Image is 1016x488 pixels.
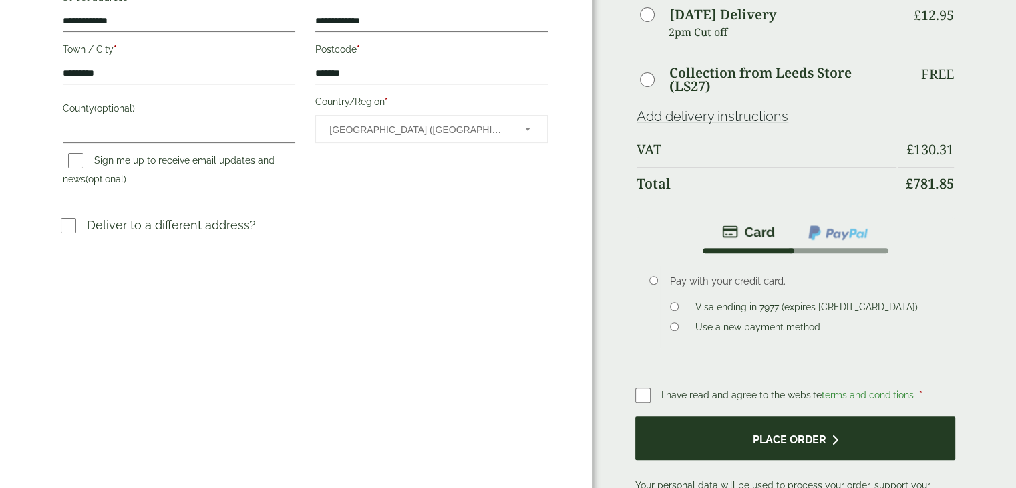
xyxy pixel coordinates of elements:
[68,153,83,168] input: Sign me up to receive email updates and news(optional)
[86,174,126,185] span: (optional)
[637,134,896,166] th: VAT
[919,390,922,400] abbr: required
[807,224,869,241] img: ppcp-gateway.png
[914,6,921,24] span: £
[315,92,548,115] label: Country/Region
[87,216,256,234] p: Deliver to a different address?
[63,40,295,63] label: Town / City
[315,40,548,63] label: Postcode
[690,322,826,336] label: Use a new payment method
[661,390,916,400] span: I have read and agree to the website
[114,44,117,55] abbr: required
[669,22,896,42] p: 2pm Cut off
[690,301,923,316] label: Visa ending in 7977 (expires [CREDIT_CARD_DATA])
[637,108,788,124] a: Add delivery instructions
[906,174,954,193] bdi: 781.85
[63,155,275,189] label: Sign me up to receive email updates and news
[357,44,360,55] abbr: required
[670,274,935,289] p: Pay with your credit card.
[722,224,775,240] img: stripe.png
[906,140,914,158] span: £
[822,390,914,400] a: terms and conditions
[914,6,954,24] bdi: 12.95
[669,8,776,21] label: [DATE] Delivery
[385,96,388,107] abbr: required
[315,115,548,143] span: Country/Region
[906,140,954,158] bdi: 130.31
[329,116,507,144] span: United Kingdom (UK)
[906,174,913,193] span: £
[63,99,295,122] label: County
[94,103,135,114] span: (optional)
[637,167,896,200] th: Total
[669,66,896,93] label: Collection from Leeds Store (LS27)
[921,66,954,82] p: Free
[635,416,955,460] button: Place order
